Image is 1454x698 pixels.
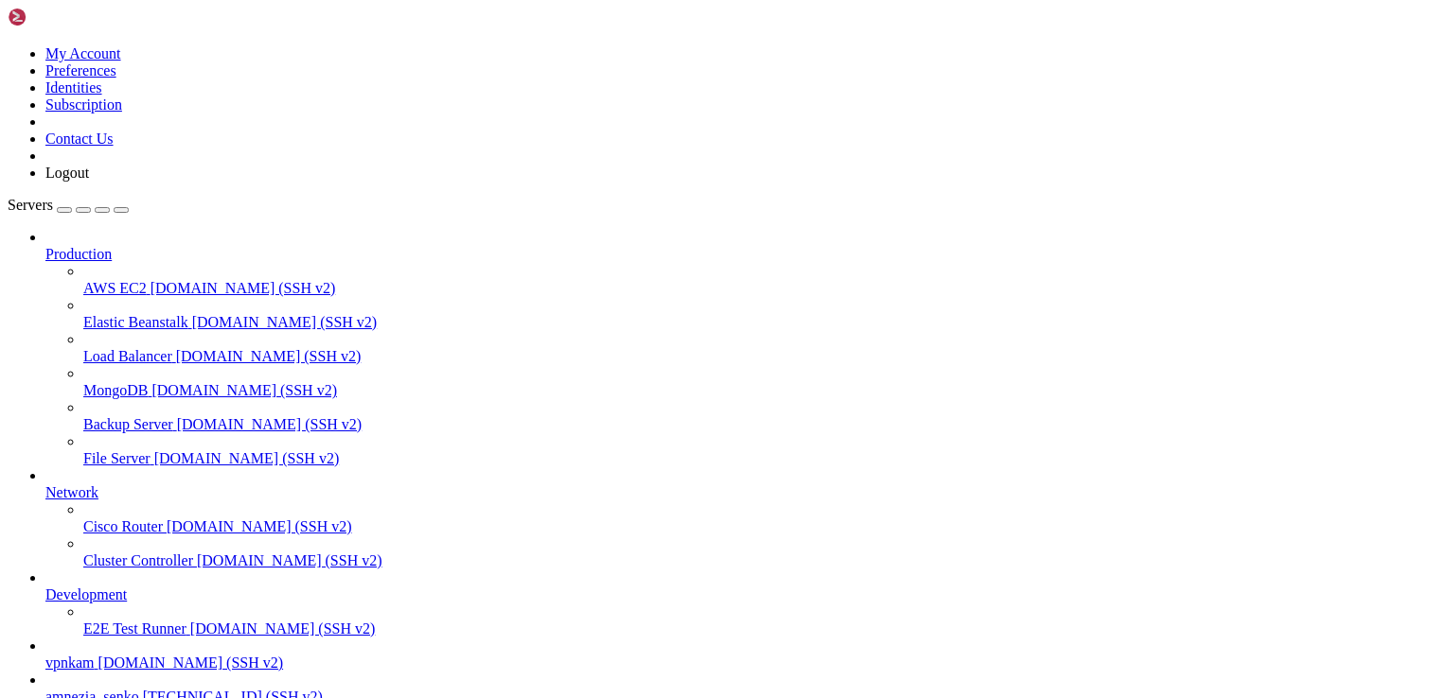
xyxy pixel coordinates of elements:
li: Backup Server [DOMAIN_NAME] (SSH v2) [83,399,1446,433]
span: Network [45,484,98,500]
span: Load Balancer [83,348,172,364]
a: Elastic Beanstalk [DOMAIN_NAME] (SSH v2) [83,314,1446,331]
span: E2E Test Runner [83,620,186,637]
a: MongoDB [DOMAIN_NAME] (SSH v2) [83,382,1446,399]
a: E2E Test Runner [DOMAIN_NAME] (SSH v2) [83,620,1446,637]
a: My Account [45,45,121,61]
span: [DOMAIN_NAME] (SSH v2) [197,552,382,568]
li: vpnkam [DOMAIN_NAME] (SSH v2) [45,637,1446,672]
span: [DOMAIN_NAME] (SSH v2) [154,450,340,466]
a: Development [45,586,1446,603]
li: E2E Test Runner [DOMAIN_NAME] (SSH v2) [83,603,1446,637]
a: File Server [DOMAIN_NAME] (SSH v2) [83,450,1446,467]
li: Network [45,467,1446,569]
span: Cluster Controller [83,552,193,568]
span: [DOMAIN_NAME] (SSH v2) [151,382,337,398]
li: Elastic Beanstalk [DOMAIN_NAME] (SSH v2) [83,297,1446,331]
a: Contact Us [45,131,114,147]
a: Logout [45,165,89,181]
a: Load Balancer [DOMAIN_NAME] (SSH v2) [83,348,1446,365]
a: Servers [8,197,129,213]
li: Production [45,229,1446,467]
li: Development [45,569,1446,637]
a: Subscription [45,96,122,113]
a: AWS EC2 [DOMAIN_NAME] (SSH v2) [83,280,1446,297]
li: MongoDB [DOMAIN_NAME] (SSH v2) [83,365,1446,399]
span: [DOMAIN_NAME] (SSH v2) [151,280,336,296]
a: Cluster Controller [DOMAIN_NAME] (SSH v2) [83,552,1446,569]
li: AWS EC2 [DOMAIN_NAME] (SSH v2) [83,263,1446,297]
span: vpnkam [45,654,95,671]
span: Elastic Beanstalk [83,314,188,330]
span: [DOMAIN_NAME] (SSH v2) [190,620,376,637]
span: Backup Server [83,416,173,432]
a: Production [45,246,1446,263]
span: File Server [83,450,151,466]
a: Identities [45,79,102,96]
a: Network [45,484,1446,501]
span: Servers [8,197,53,213]
span: [DOMAIN_NAME] (SSH v2) [167,518,352,534]
span: [DOMAIN_NAME] (SSH v2) [192,314,378,330]
span: [DOMAIN_NAME] (SSH v2) [98,654,284,671]
img: Shellngn [8,8,116,26]
span: MongoDB [83,382,148,398]
li: Cluster Controller [DOMAIN_NAME] (SSH v2) [83,535,1446,569]
a: Preferences [45,62,116,79]
span: Development [45,586,127,602]
span: [DOMAIN_NAME] (SSH v2) [177,416,363,432]
li: Load Balancer [DOMAIN_NAME] (SSH v2) [83,331,1446,365]
span: Production [45,246,112,262]
span: Cisco Router [83,518,163,534]
li: File Server [DOMAIN_NAME] (SSH v2) [83,433,1446,467]
a: vpnkam [DOMAIN_NAME] (SSH v2) [45,654,1446,672]
a: Cisco Router [DOMAIN_NAME] (SSH v2) [83,518,1446,535]
span: AWS EC2 [83,280,147,296]
span: [DOMAIN_NAME] (SSH v2) [176,348,362,364]
a: Backup Server [DOMAIN_NAME] (SSH v2) [83,416,1446,433]
li: Cisco Router [DOMAIN_NAME] (SSH v2) [83,501,1446,535]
